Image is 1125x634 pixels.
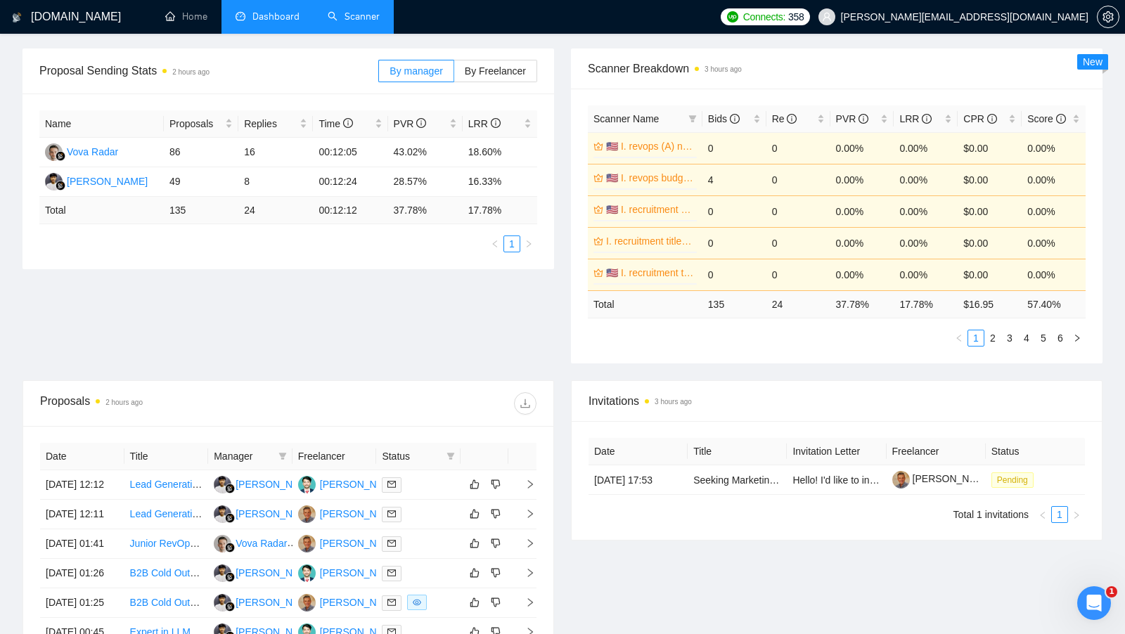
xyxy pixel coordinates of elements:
span: left [1039,511,1047,519]
button: like [466,535,483,552]
td: 0 [766,259,830,290]
td: 0 [766,164,830,195]
td: B2B Cold Outreach Specialist [124,588,209,618]
td: 0 [766,195,830,227]
button: setting [1097,6,1119,28]
span: info-circle [787,114,797,124]
td: 17.78 % [894,290,958,318]
td: Seeking Marketing Decision-Makers in Multifamily Property Management – paid survey [688,465,787,495]
button: like [466,564,483,581]
td: 135 [702,290,766,318]
img: gigradar-bm.png [225,543,235,552]
button: dislike [487,594,504,611]
span: download [515,398,536,409]
td: 43.02% [388,138,463,167]
td: 0.00% [1022,132,1086,164]
a: I. recruitment titles (C) [606,233,694,249]
span: filter [688,115,697,123]
li: Previous Page [487,235,503,252]
button: left [487,235,503,252]
td: 0 [766,227,830,259]
td: [DATE] 12:11 [40,500,124,529]
div: Vova Radar [67,144,118,160]
li: Next Page [520,235,537,252]
span: info-circle [416,118,426,128]
span: info-circle [730,114,740,124]
span: like [470,597,480,608]
td: 49 [164,167,238,197]
img: IM [298,535,316,552]
td: 24 [238,197,313,224]
span: PVR [394,118,427,129]
div: [PERSON_NAME] [320,536,401,551]
td: $0.00 [958,195,1022,227]
td: 0.00% [894,259,958,290]
td: 0.00% [830,227,894,259]
div: [PERSON_NAME] [320,565,401,581]
td: 37.78 % [388,197,463,224]
div: Vova Radar [236,536,287,551]
a: 🇺🇸 I. recruitment titles US (D) [606,265,694,280]
span: right [1073,334,1081,342]
span: dislike [491,567,501,578]
button: right [1068,506,1085,523]
a: 🇺🇸 I. revops budget US (C) [606,170,694,186]
td: 0.00% [830,195,894,227]
a: Seeking Marketing Decision-Makers in Multifamily Property Management – paid survey [693,474,1072,486]
td: 0 [702,259,766,290]
td: [DATE] 01:41 [40,529,124,559]
td: Junior RevOps Analyst for Sales/Marketing Optimization [124,529,209,559]
span: mail [387,569,396,577]
a: VRVova Radar [214,537,287,548]
td: 37.78 % [830,290,894,318]
span: 1 [1106,586,1117,597]
a: RT[PERSON_NAME] [214,507,316,519]
img: gigradar-bm.png [56,151,65,161]
button: left [1034,506,1051,523]
td: 17.78 % [463,197,537,224]
td: 0.00% [894,164,958,195]
li: Total 1 invitations [953,506,1029,523]
span: Connects: [743,9,785,25]
td: 0.00% [1022,259,1086,290]
a: RT[PERSON_NAME] [214,567,316,578]
span: New [1083,56,1102,67]
li: 4 [1018,330,1035,347]
span: Dashboard [252,11,300,22]
td: [DATE] 12:12 [40,470,124,500]
td: 0.00% [830,164,894,195]
span: Proposal Sending Stats [39,62,378,79]
button: dislike [487,535,504,552]
span: right [514,479,535,489]
div: [PERSON_NAME] [320,477,401,492]
td: $0.00 [958,259,1022,290]
th: Freelancer [292,443,377,470]
span: right [514,568,535,578]
th: Freelancer [887,438,986,465]
span: By manager [390,65,442,77]
iframe: Intercom live chat [1077,586,1111,620]
div: [PERSON_NAME] [236,565,316,581]
div: [PERSON_NAME] [320,595,401,610]
span: 358 [788,9,804,25]
span: mail [387,480,396,489]
td: 0.00% [894,227,958,259]
img: MS [298,564,316,582]
button: right [1069,330,1086,347]
span: mail [387,510,396,518]
td: B2B Cold Outreach Specialist [124,559,209,588]
button: like [466,594,483,611]
img: IM [298,594,316,612]
th: Proposals [164,110,238,138]
span: Proposals [169,116,222,131]
img: IM [298,505,316,523]
th: Title [124,443,209,470]
td: [DATE] 01:26 [40,559,124,588]
div: [PERSON_NAME] [67,174,148,189]
span: filter [686,108,700,129]
a: Lead Generation Automation Specialist | Clay, AI & Sales Funnel Optimization [130,508,468,519]
td: 16.33% [463,167,537,197]
button: like [466,505,483,522]
img: upwork-logo.png [727,11,738,22]
span: Time [319,118,352,129]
